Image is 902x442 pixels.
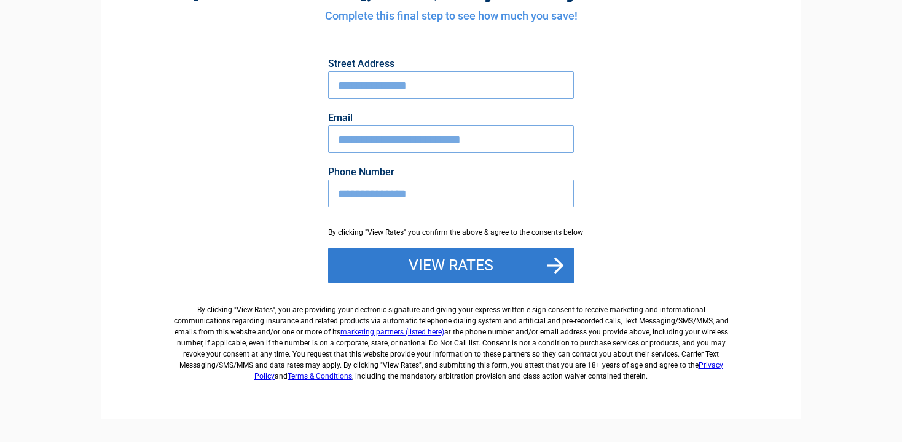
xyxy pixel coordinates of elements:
[328,113,574,123] label: Email
[328,227,574,238] div: By clicking "View Rates" you confirm the above & agree to the consents below
[328,59,574,69] label: Street Address
[169,294,733,382] label: By clicking " ", you are providing your electronic signature and giving your express written e-si...
[340,328,444,336] a: marketing partners (listed here)
[288,372,352,381] a: Terms & Conditions
[328,167,574,177] label: Phone Number
[328,248,574,283] button: View Rates
[254,361,723,381] a: Privacy Policy
[169,8,733,24] h4: Complete this final step to see how much you save!
[237,306,273,314] span: View Rates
